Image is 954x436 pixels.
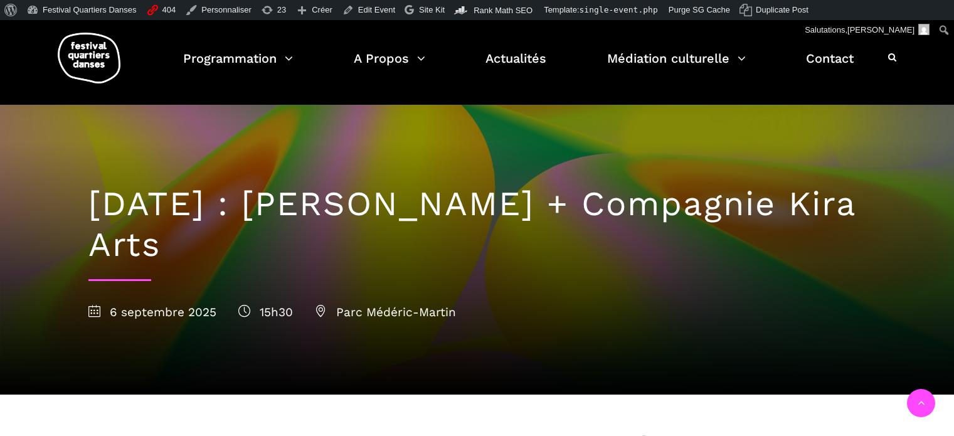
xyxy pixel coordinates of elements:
a: Contact [806,48,854,85]
span: Site Kit [419,5,445,14]
span: Parc Médéric-Martin [315,305,456,319]
span: 15h30 [238,305,293,319]
a: Salutations, [800,20,935,40]
a: A Propos [354,48,425,85]
a: Actualités [485,48,546,85]
a: Médiation culturelle [607,48,746,85]
img: logo-fqd-med [58,33,120,83]
a: Programmation [183,48,293,85]
h1: [DATE] : [PERSON_NAME] + Compagnie Kira Arts [88,184,866,265]
span: [PERSON_NAME] [847,25,914,35]
span: Rank Math SEO [474,6,533,15]
span: single-event.php [580,5,658,14]
span: 6 septembre 2025 [88,305,216,319]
